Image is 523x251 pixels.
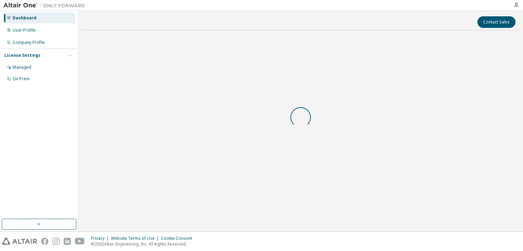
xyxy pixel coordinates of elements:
[91,236,111,241] div: Privacy
[13,28,36,33] div: User Profile
[4,53,41,58] div: License Settings
[13,76,30,82] div: On Prem
[477,16,516,28] button: Contact Sales
[41,238,48,245] img: facebook.svg
[3,2,89,9] img: Altair One
[161,236,196,241] div: Cookie Consent
[13,15,36,21] div: Dashboard
[13,40,45,45] div: Company Profile
[2,238,37,245] img: altair_logo.svg
[52,238,60,245] img: instagram.svg
[75,238,85,245] img: youtube.svg
[13,65,31,70] div: Managed
[111,236,161,241] div: Website Terms of Use
[91,241,196,247] p: © 2025 Altair Engineering, Inc. All Rights Reserved.
[64,238,71,245] img: linkedin.svg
